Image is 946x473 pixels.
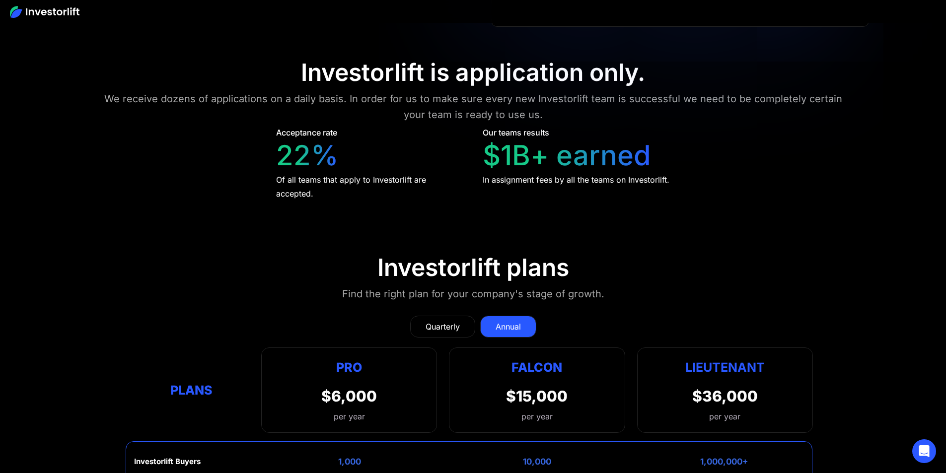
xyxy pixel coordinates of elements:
[426,321,460,333] div: Quarterly
[496,321,521,333] div: Annual
[321,410,377,422] div: per year
[685,360,765,375] strong: Lieutenant
[692,387,758,405] div: $36,000
[321,387,377,405] div: $6,000
[506,387,568,405] div: $15,000
[483,173,669,187] div: In assignment fees by all the teams on Investorlift.
[523,457,551,467] div: 10,000
[700,457,748,467] div: 1,000,000+
[276,127,337,138] div: Acceptance rate
[95,91,852,123] div: We receive dozens of applications on a daily basis. In order for us to make sure every new Invest...
[276,173,464,201] div: Of all teams that apply to Investorlift are accepted.
[133,380,249,400] div: Plans
[301,58,645,87] div: Investorlift is application only.
[377,253,569,282] div: Investorlift plans
[338,457,361,467] div: 1,000
[912,439,936,463] div: Open Intercom Messenger
[483,127,549,138] div: Our teams results
[321,358,377,377] div: Pro
[511,358,562,377] div: Falcon
[483,139,651,172] div: $1B+ earned
[521,410,553,422] div: per year
[276,139,339,172] div: 22%
[709,410,740,422] div: per year
[342,286,604,302] div: Find the right plan for your company's stage of growth.
[134,457,201,466] div: Investorlift Buyers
